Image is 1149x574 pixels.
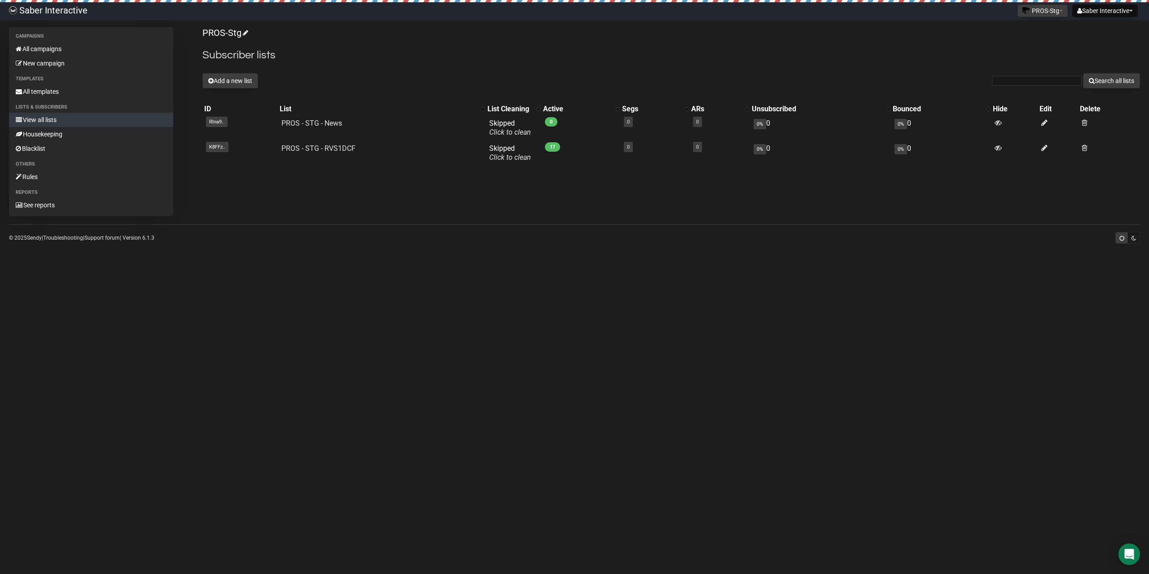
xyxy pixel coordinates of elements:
[281,144,355,153] a: PROS - STG - RVS1DCF
[895,144,907,154] span: 0%
[620,103,689,115] th: Segs: No sort applied, activate to apply an ascending sort
[689,103,750,115] th: ARs: No sort applied, activate to apply an ascending sort
[489,119,531,136] span: Skipped
[9,31,173,42] li: Campaigns
[891,115,991,140] td: 0
[9,233,154,243] p: © 2025 | | | Version 6.1.3
[750,140,891,166] td: 0
[754,119,766,129] span: 0%
[27,235,42,241] a: Sendy
[202,103,278,115] th: ID: No sort applied, sorting is disabled
[991,103,1038,115] th: Hide: No sort applied, sorting is disabled
[84,235,120,241] a: Support forum
[9,170,173,184] a: Rules
[486,103,541,115] th: List Cleaning: No sort applied, activate to apply an ascending sort
[696,119,699,125] a: 0
[627,144,630,150] a: 0
[206,142,228,152] span: K8FFz..
[750,115,891,140] td: 0
[9,42,173,56] a: All campaigns
[891,140,991,166] td: 0
[9,6,17,14] img: ec1bccd4d48495f5e7d53d9a520ba7e5
[545,117,557,127] span: 0
[278,103,486,115] th: List: No sort applied, activate to apply an ascending sort
[9,198,173,212] a: See reports
[752,105,882,114] div: Unsubscribed
[489,153,531,162] a: Click to clean
[489,128,531,136] a: Click to clean
[202,47,1140,63] h2: Subscriber lists
[541,103,620,115] th: Active: No sort applied, activate to apply an ascending sort
[1072,4,1138,17] button: Saber Interactive
[1038,103,1078,115] th: Edit: No sort applied, sorting is disabled
[9,159,173,170] li: Others
[206,117,228,127] span: Rlna9..
[895,119,907,129] span: 0%
[281,119,342,127] a: PROS - STG - News
[893,105,982,114] div: Bounced
[280,105,477,114] div: List
[9,74,173,84] li: Templates
[691,105,741,114] div: ARs
[9,56,173,70] a: New campaign
[9,102,173,113] li: Lists & subscribers
[202,27,247,38] a: PROS-Stg
[622,105,680,114] div: Segs
[9,84,173,99] a: All templates
[1080,105,1138,114] div: Delete
[9,187,173,198] li: Reports
[627,119,630,125] a: 0
[1118,543,1140,565] div: Open Intercom Messenger
[696,144,699,150] a: 0
[993,105,1036,114] div: Hide
[543,105,611,114] div: Active
[545,142,560,152] span: 17
[1017,4,1068,17] button: PROS-Stg
[1039,105,1076,114] div: Edit
[9,127,173,141] a: Housekeeping
[9,141,173,156] a: Blacklist
[891,103,991,115] th: Bounced: No sort applied, activate to apply an ascending sort
[750,103,891,115] th: Unsubscribed: No sort applied, activate to apply an ascending sort
[1078,103,1140,115] th: Delete: No sort applied, sorting is disabled
[9,113,173,127] a: View all lists
[202,73,258,88] button: Add a new list
[754,144,766,154] span: 0%
[43,235,83,241] a: Troubleshooting
[204,105,276,114] div: ID
[1022,7,1030,14] img: favicons
[1083,73,1140,88] button: Search all lists
[489,144,531,162] span: Skipped
[487,105,532,114] div: List Cleaning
